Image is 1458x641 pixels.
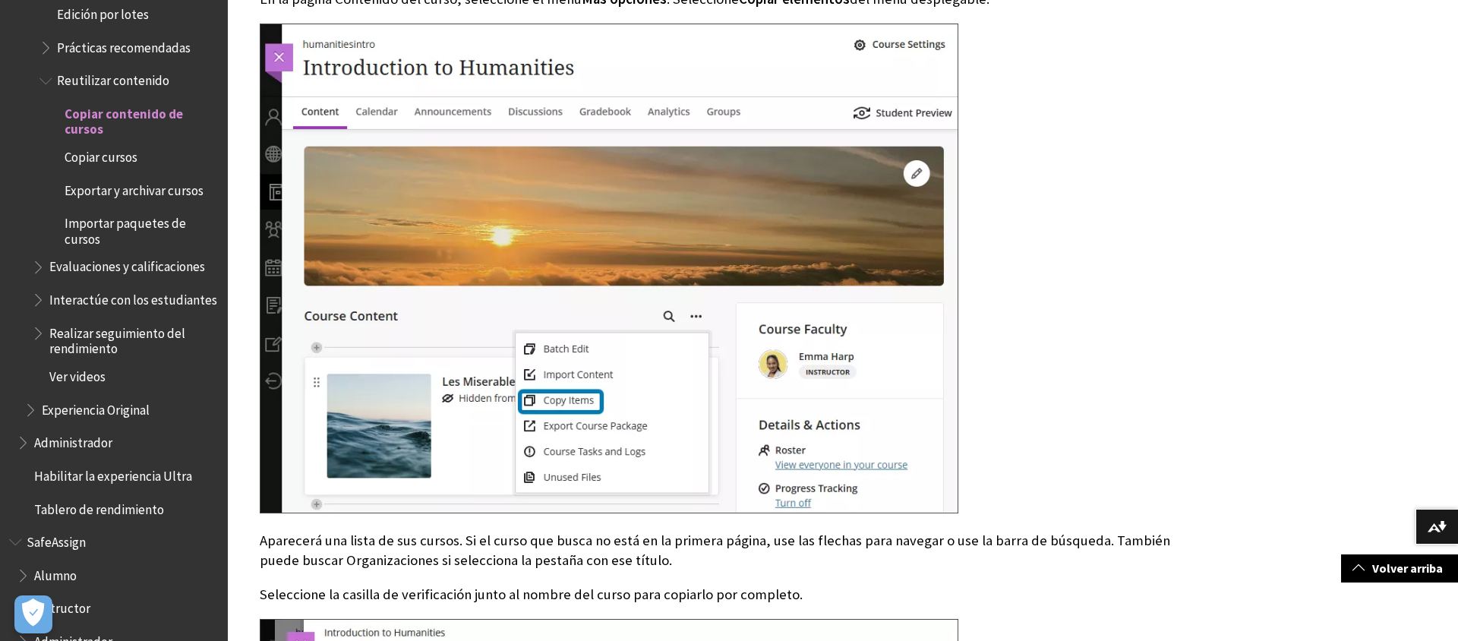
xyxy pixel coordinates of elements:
[49,320,217,356] span: Realizar seguimiento del rendimiento
[260,585,1201,605] p: Seleccione la casilla de verificación junto al nombre del curso para copiarlo por completo.
[57,68,169,89] span: Reutilizar contenido
[57,2,149,22] span: Edición por lotes
[34,497,164,517] span: Tablero de rendimiento
[260,531,1201,570] p: Aparecerá una lista de sus cursos. Si el curso que busca no está en la primera página, use las fl...
[42,397,150,418] span: Experiencia Original
[34,463,192,484] span: Habilitar la experiencia Ultra
[49,254,205,275] span: Evaluaciones y calificaciones
[65,211,217,247] span: Importar paquetes de cursos
[57,35,191,55] span: Prácticas recomendadas
[34,596,90,617] span: Instructor
[65,101,217,137] span: Copiar contenido de cursos
[34,430,112,450] span: Administrador
[49,364,106,384] span: Ver videos
[65,144,137,165] span: Copiar cursos
[260,24,958,513] img: Image of the More options menu on the Course Content page with Copy Items highlighted
[34,563,77,583] span: Alumno
[27,529,86,550] span: SafeAssign
[14,595,52,633] button: Abrir preferencias
[49,287,217,308] span: Interactúe con los estudiantes
[65,178,204,198] span: Exportar y archivar cursos
[1341,554,1458,583] a: Volver arriba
